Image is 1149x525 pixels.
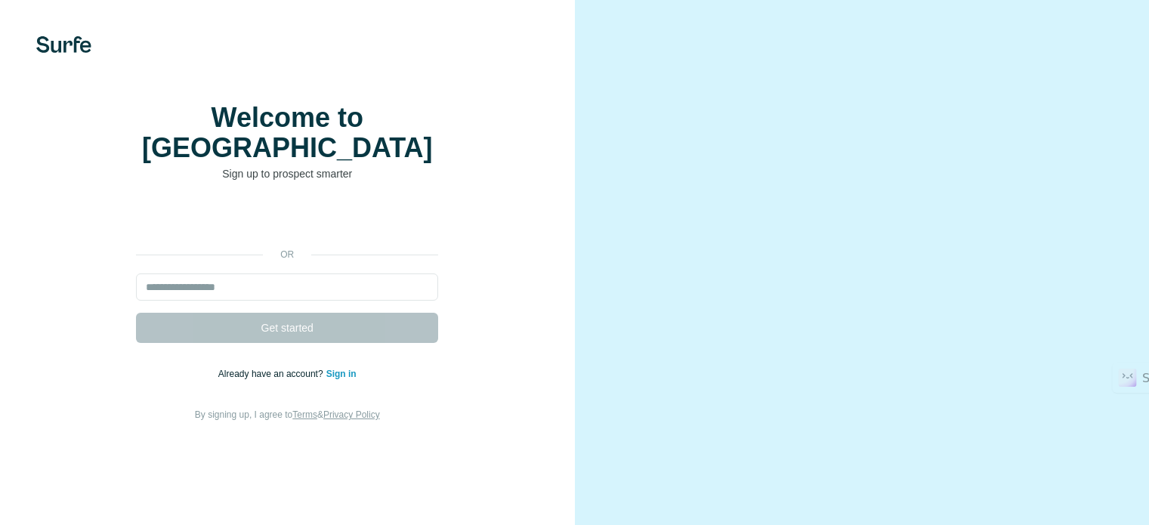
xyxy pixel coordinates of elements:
a: Terms [292,409,317,420]
a: Sign in [326,369,357,379]
h1: Welcome to [GEOGRAPHIC_DATA] [136,103,438,163]
span: Already have an account? [218,369,326,379]
p: Sign up to prospect smarter [136,166,438,181]
iframe: Sign in with Google Button [128,204,446,237]
img: Surfe's logo [36,36,91,53]
p: or [263,248,311,261]
span: By signing up, I agree to & [195,409,380,420]
a: Privacy Policy [323,409,380,420]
